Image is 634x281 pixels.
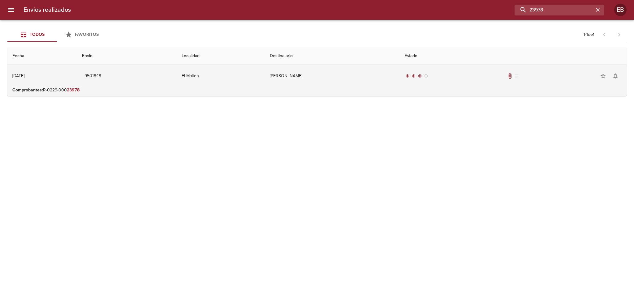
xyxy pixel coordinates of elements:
th: Envio [77,47,177,65]
span: radio_button_checked [418,74,422,78]
td: El Maiten [177,65,265,87]
div: EB [614,4,627,16]
div: Tabs Envios [7,27,106,42]
th: Estado [399,47,627,65]
th: Localidad [177,47,265,65]
span: No tiene pedido asociado [513,73,519,79]
td: [PERSON_NAME] [265,65,400,87]
span: radio_button_unchecked [424,74,428,78]
span: Pagina siguiente [612,27,627,42]
button: menu [4,2,19,17]
div: [DATE] [12,73,24,78]
h6: Envios realizados [24,5,71,15]
span: radio_button_checked [406,74,409,78]
span: Favoritos [75,32,99,37]
p: R-0229-000 [12,87,622,93]
p: 1 - 1 de 1 [584,31,594,38]
em: 23978 [67,87,80,93]
button: Activar notificaciones [609,70,622,82]
span: Pagina anterior [597,31,612,37]
input: buscar [515,5,594,15]
span: star_border [600,73,606,79]
th: Fecha [7,47,77,65]
span: notifications_none [612,73,619,79]
span: 9501848 [84,72,101,80]
button: Agregar a favoritos [597,70,609,82]
b: Comprobantes : [12,87,43,93]
button: 9501848 [82,70,104,82]
div: Abrir información de usuario [614,4,627,16]
table: Tabla de envíos del cliente [7,47,627,96]
span: Tiene documentos adjuntos [507,73,513,79]
span: radio_button_checked [412,74,416,78]
span: Todos [30,32,45,37]
div: En viaje [404,73,429,79]
th: Destinatario [265,47,400,65]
